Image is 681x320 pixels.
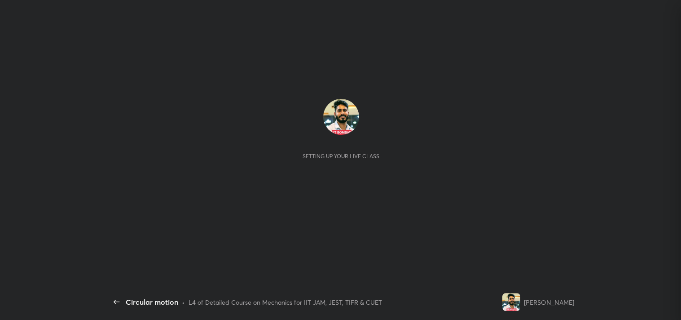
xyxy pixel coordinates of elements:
div: Setting up your live class [303,153,379,160]
img: f94f666b75404537a3dc3abc1e0511f3.jpg [323,99,359,135]
div: • [182,298,185,307]
div: Circular motion [126,297,178,307]
img: f94f666b75404537a3dc3abc1e0511f3.jpg [502,293,520,311]
div: [PERSON_NAME] [524,298,574,307]
div: L4 of Detailed Course on Mechanics for IIT JAM, JEST, TIFR & CUET [189,298,382,307]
